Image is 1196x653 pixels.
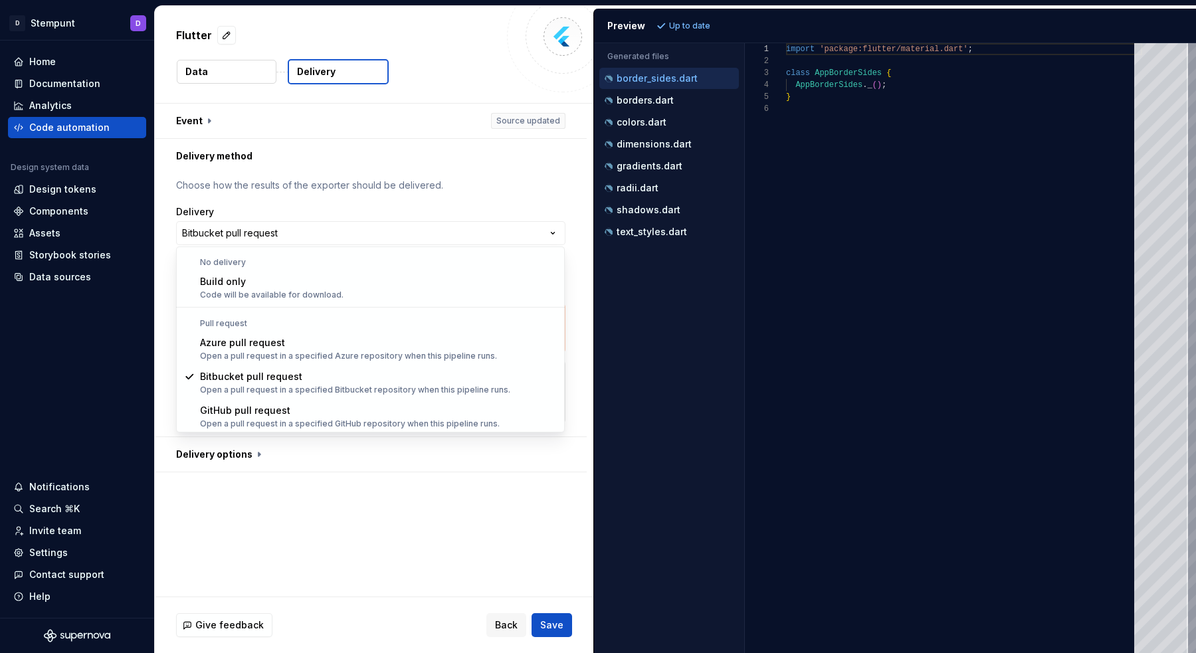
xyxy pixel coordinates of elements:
div: Open a pull request in a specified Bitbucket repository when this pipeline runs. [200,385,510,395]
div: Code will be available for download. [200,290,344,300]
span: Bitbucket pull request [200,371,302,382]
div: Open a pull request in a specified Azure repository when this pipeline runs. [200,351,497,361]
span: Build only [200,276,246,287]
span: Azure pull request [200,337,285,348]
div: Pull request [179,318,562,329]
span: GitHub pull request [200,405,290,416]
div: Open a pull request in a specified GitHub repository when this pipeline runs. [200,419,500,429]
div: No delivery [179,257,562,268]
